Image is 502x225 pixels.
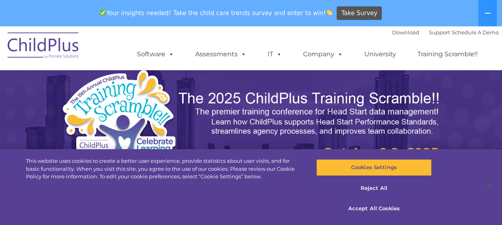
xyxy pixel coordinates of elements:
a: IT [260,46,290,62]
a: Schedule A Demo [452,29,499,36]
button: Cookies Settings [316,159,432,176]
a: University [356,46,404,62]
a: Take Survey [337,6,382,20]
a: Training Scramble!! [409,46,486,62]
span: Your insights needed! Take the child care trends survey and enter to win! [97,5,336,21]
div: This website uses cookies to create a better user experience, provide statistics about user visit... [26,157,301,181]
font: | [392,29,499,36]
span: Take Survey [341,6,377,20]
a: Company [295,46,351,62]
button: Close [480,178,498,195]
a: Support [429,29,450,36]
img: ✅ [100,10,106,16]
a: Download [392,29,419,36]
img: ChildPlus by Procare Solutions [4,27,83,67]
a: Assessments [187,46,254,62]
a: Software [129,46,182,62]
button: Accept All Cookies [316,200,432,217]
button: Reject All [316,180,432,197]
img: 👏 [326,10,332,16]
